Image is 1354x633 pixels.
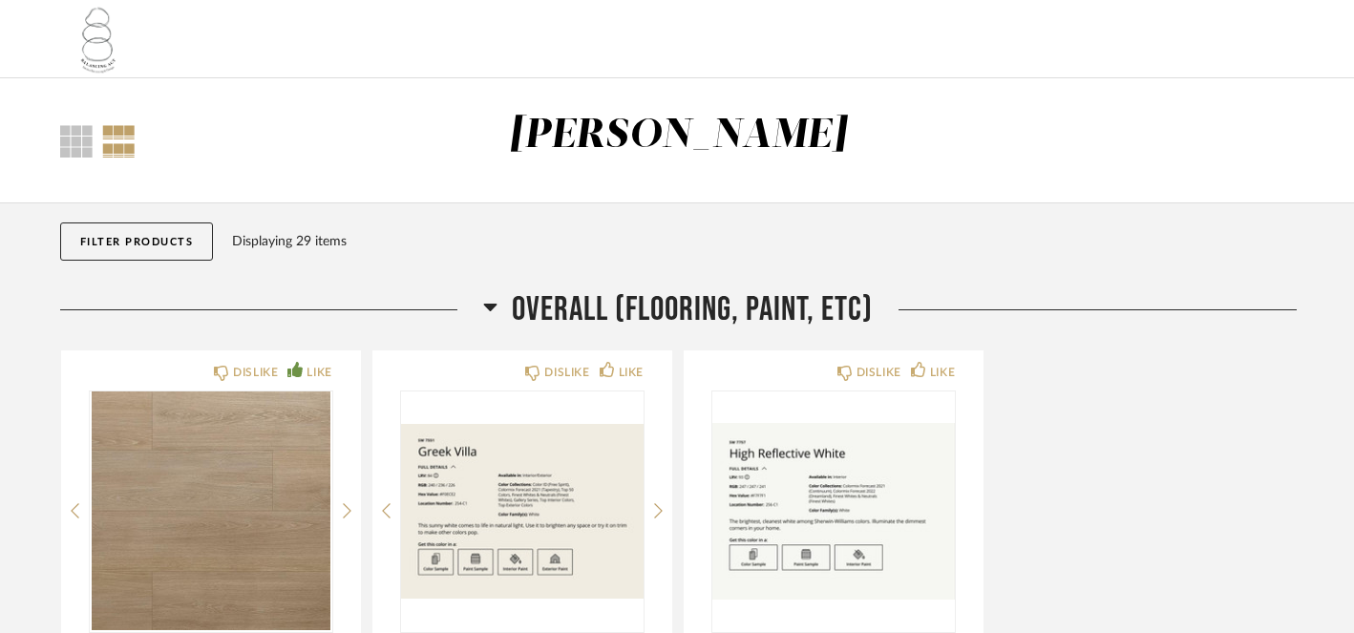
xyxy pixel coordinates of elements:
span: Overall (flooring, paint, etc) [512,289,873,330]
img: undefined [401,391,644,630]
img: undefined [712,391,955,630]
div: [PERSON_NAME] [509,116,848,156]
img: undefined [90,391,332,630]
div: Displaying 29 items [232,231,1287,252]
div: DISLIKE [233,363,278,382]
img: 901b399f-4d93-45e2-86f3-1fc8cec92181.png [60,1,137,77]
button: Filter Products [60,222,214,261]
div: LIKE [307,363,331,382]
div: LIKE [619,363,644,382]
div: DISLIKE [857,363,901,382]
div: LIKE [930,363,955,382]
div: DISLIKE [544,363,589,382]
